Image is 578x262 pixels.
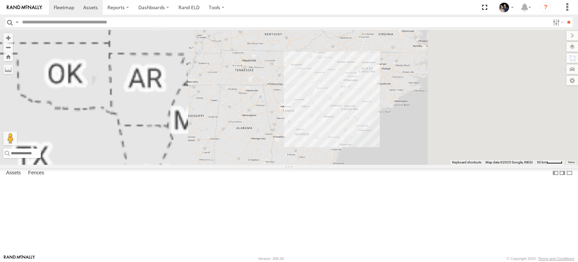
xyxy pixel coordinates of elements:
[537,160,546,164] span: 50 km
[568,161,575,163] a: Terms (opens in new tab)
[538,257,574,261] a: Terms and Conditions
[3,42,13,52] button: Zoom out
[3,52,13,61] button: Zoom Home
[566,168,573,178] label: Hide Summary Table
[3,132,17,145] button: Drag Pegman onto the map to open Street View
[3,169,24,178] label: Assets
[552,168,559,178] label: Dock Summary Table to the Left
[7,5,42,10] img: rand-logo.svg
[566,76,578,85] label: Map Settings
[3,65,13,74] label: Measure
[4,255,35,262] a: Visit our Website
[550,17,565,27] label: Search Filter Options
[486,160,533,164] span: Map data ©2025 Google, INEGI
[559,168,566,178] label: Dock Summary Table to the Right
[258,257,284,261] div: Version: 306.00
[452,160,481,165] button: Keyboard shortcuts
[535,160,564,165] button: Map Scale: 50 km per 43 pixels
[3,33,13,42] button: Zoom in
[496,2,516,13] div: Lauren Jackson
[540,2,551,13] i: ?
[14,17,20,27] label: Search Query
[507,257,574,261] div: © Copyright 2025 -
[25,169,48,178] label: Fences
